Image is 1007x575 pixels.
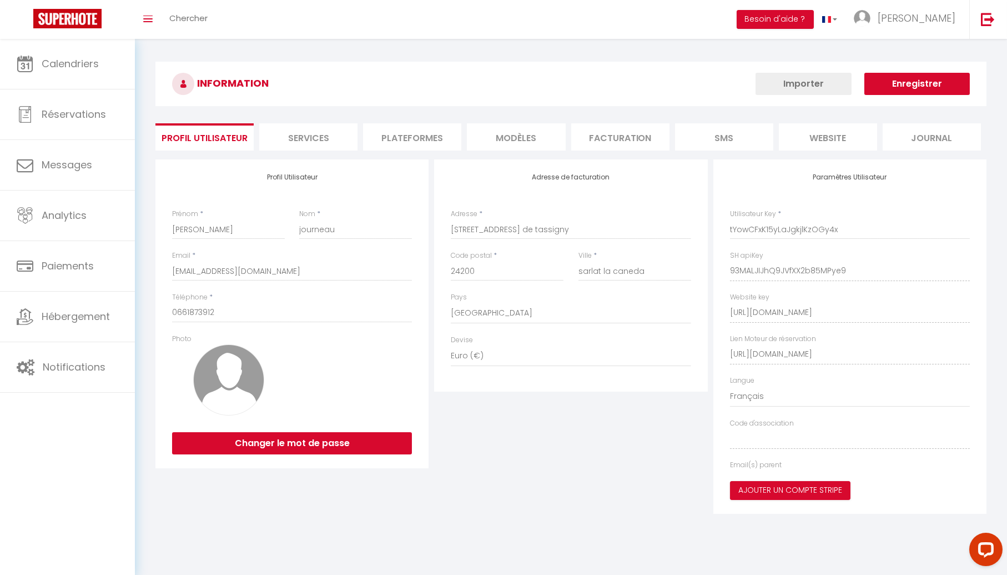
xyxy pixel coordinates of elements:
label: Email [172,251,190,261]
label: Langue [730,376,754,386]
label: Utilisateur Key [730,209,776,219]
button: Changer le mot de passe [172,432,412,454]
label: Photo [172,334,192,344]
label: Nom [299,209,315,219]
label: Téléphone [172,292,208,303]
h3: INFORMATION [155,62,986,106]
label: Adresse [451,209,477,219]
h4: Adresse de facturation [451,173,691,181]
label: Code d'association [730,418,794,429]
iframe: LiveChat chat widget [960,528,1007,575]
span: Hébergement [42,309,110,323]
label: Pays [451,292,467,303]
li: Facturation [571,123,669,151]
li: Plateformes [363,123,461,151]
label: Website key [730,292,769,303]
h4: Paramètres Utilisateur [730,173,970,181]
img: logout [981,12,995,26]
button: Enregistrer [864,73,970,95]
span: Paiements [42,259,94,273]
img: Super Booking [33,9,102,28]
label: Code postal [451,251,492,261]
li: SMS [675,123,773,151]
li: MODÈLES [467,123,565,151]
li: website [779,123,877,151]
li: Profil Utilisateur [155,123,254,151]
li: Journal [883,123,981,151]
span: Calendriers [42,57,99,71]
button: Importer [756,73,852,95]
span: Analytics [42,208,87,222]
label: Ville [578,251,592,261]
span: Messages [42,158,92,172]
label: Devise [451,335,473,346]
label: Email(s) parent [730,460,782,471]
span: [PERSON_NAME] [878,11,955,25]
label: Prénom [172,209,198,219]
span: Notifications [43,360,105,374]
h4: Profil Utilisateur [172,173,412,181]
button: Ajouter un compte Stripe [730,481,850,500]
button: Besoin d'aide ? [737,10,814,29]
label: SH apiKey [730,251,763,261]
img: avatar.png [193,344,264,416]
label: Lien Moteur de réservation [730,334,816,344]
span: Réservations [42,107,106,121]
span: Chercher [169,12,208,24]
li: Services [259,123,358,151]
img: ... [854,10,870,27]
